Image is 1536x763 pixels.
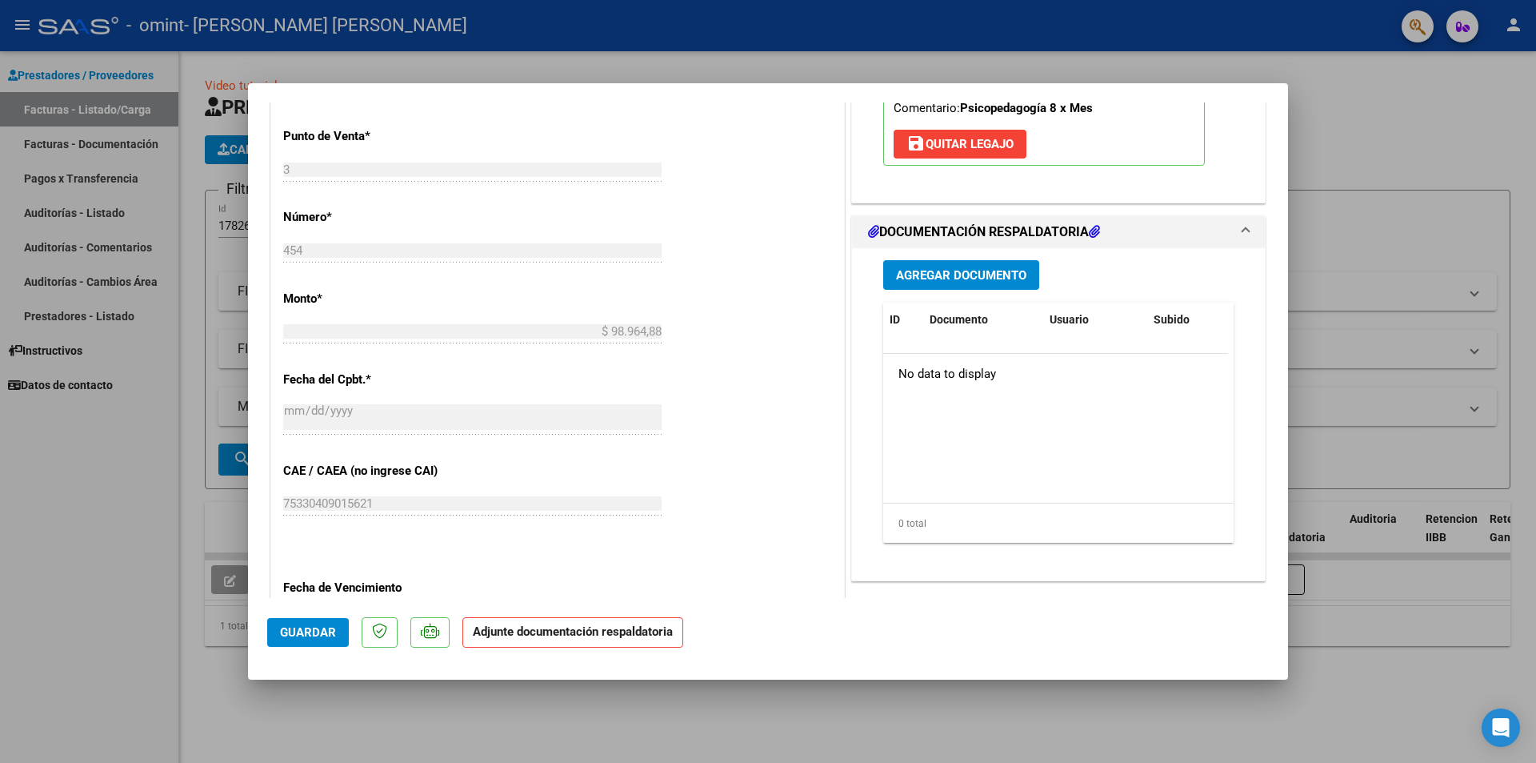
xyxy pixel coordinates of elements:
[960,101,1093,115] strong: Psicopedagogía 8 x Mes
[283,462,448,480] p: CAE / CAEA (no ingrese CAI)
[1147,303,1227,337] datatable-header-cell: Subido
[930,313,988,326] span: Documento
[283,208,448,227] p: Número
[906,137,1014,151] span: Quitar Legajo
[883,504,1234,544] div: 0 total
[1482,709,1520,747] div: Open Intercom Messenger
[883,354,1228,394] div: No data to display
[890,313,900,326] span: ID
[906,134,926,153] mat-icon: save
[1050,313,1089,326] span: Usuario
[883,303,923,337] datatable-header-cell: ID
[267,618,349,647] button: Guardar
[1154,313,1190,326] span: Subido
[894,101,1093,115] span: Comentario:
[896,268,1026,283] span: Agregar Documento
[1043,303,1147,337] datatable-header-cell: Usuario
[473,624,673,639] strong: Adjunte documentación respaldatoria
[1227,303,1307,337] datatable-header-cell: Acción
[280,625,336,640] span: Guardar
[923,303,1043,337] datatable-header-cell: Documento
[894,130,1026,159] button: Quitar Legajo
[283,579,448,597] p: Fecha de Vencimiento
[283,290,448,308] p: Monto
[283,127,448,146] p: Punto de Venta
[852,248,1265,580] div: DOCUMENTACIÓN RESPALDATORIA
[283,371,448,389] p: Fecha del Cpbt.
[852,216,1265,248] mat-expansion-panel-header: DOCUMENTACIÓN RESPALDATORIA
[868,223,1100,242] h1: DOCUMENTACIÓN RESPALDATORIA
[883,260,1039,290] button: Agregar Documento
